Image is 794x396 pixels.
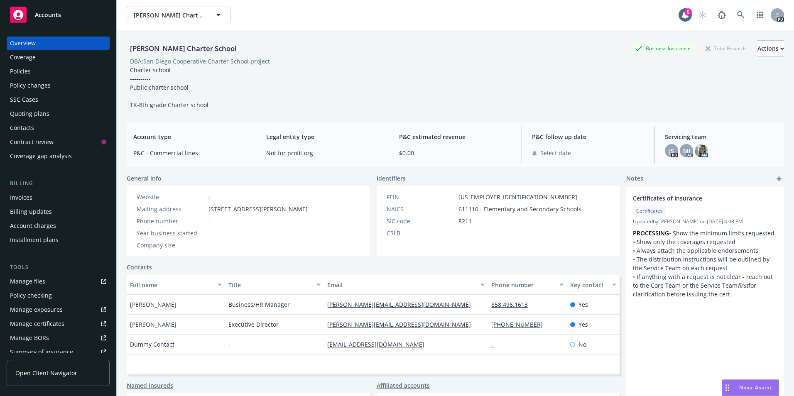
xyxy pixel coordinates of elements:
div: Billing updates [10,205,52,218]
span: General info [127,174,162,183]
div: Policy changes [10,79,51,92]
a: [PERSON_NAME][EMAIL_ADDRESS][DOMAIN_NAME] [327,320,478,328]
p: • Show the minimum limits requested • Show only the coverages requested • Always attach the appli... [633,229,777,298]
a: [PERSON_NAME][EMAIL_ADDRESS][DOMAIN_NAME] [327,301,478,308]
div: Actions [757,41,784,56]
a: Contacts [127,263,152,271]
strong: PROCESSING [633,229,669,237]
div: Manage exposures [10,303,63,316]
div: Coverage gap analysis [10,149,72,163]
span: MJ [683,147,690,155]
a: Coverage [7,51,110,64]
span: - [208,217,211,225]
a: Manage files [7,275,110,288]
div: SIC code [387,217,455,225]
a: add [774,174,784,184]
div: 5 [684,8,692,16]
div: Quoting plans [10,107,49,120]
a: [PHONE_NUMBER] [491,320,549,328]
div: Certificates of InsuranceCertificatesUpdatedby [PERSON_NAME] on [DATE] 4:08 PMPROCESSING• Show th... [626,187,784,305]
div: Coverage [10,51,36,64]
button: Nova Assist [722,379,779,396]
span: [PERSON_NAME] [130,320,176,329]
span: - [208,229,211,237]
span: Yes [578,300,588,309]
span: Nova Assist [739,384,772,391]
span: Executive Director [228,320,279,329]
span: P&C follow up date [532,132,645,141]
a: Switch app [752,7,768,23]
div: DBA: San Diego Cooperative Charter School project [130,57,270,66]
span: Charter school ---------- Public charter school ---------- TK-8th grade Charter school [130,66,208,109]
div: Email [327,281,476,289]
div: Manage BORs [10,331,49,345]
div: Phone number [491,281,554,289]
a: SSC Cases [7,93,110,106]
a: Summary of insurance [7,345,110,359]
div: Website [137,193,205,201]
span: No [578,340,586,349]
a: Search [733,7,749,23]
a: - [208,193,211,201]
div: Tools [7,263,110,271]
button: Full name [127,275,225,295]
a: Contacts [7,121,110,134]
span: 611110 - Elementary and Secondary Schools [458,205,581,213]
button: Key contact [567,275,620,295]
span: Certificates [636,207,663,215]
div: Summary of insurance [10,345,73,359]
a: Contract review [7,135,110,149]
div: Mailing address [137,205,205,213]
a: Manage BORs [7,331,110,345]
a: Installment plans [7,233,110,247]
span: P&C - Commercial lines [133,149,246,157]
a: Start snowing [694,7,711,23]
span: $0.00 [399,149,512,157]
a: Manage exposures [7,303,110,316]
div: Business Insurance [631,43,695,54]
a: Policy checking [7,289,110,302]
a: Overview [7,37,110,50]
div: Billing [7,179,110,188]
img: photo [695,144,708,157]
span: [PERSON_NAME] Charter School [134,11,206,20]
div: Phone number [137,217,205,225]
a: Affiliated accounts [377,381,430,390]
div: Company size [137,241,205,249]
span: Notes [626,174,643,184]
button: Title [225,275,323,295]
button: Actions [757,40,784,57]
a: Policies [7,65,110,78]
div: Overview [10,37,36,50]
span: Servicing team [665,132,777,141]
a: 858.496.1613 [491,301,534,308]
div: Full name [130,281,213,289]
span: Account type [133,132,246,141]
div: Installment plans [10,233,59,247]
span: Select date [540,149,571,157]
div: Invoices [10,191,32,204]
div: Key contact [570,281,607,289]
span: Dummy Contact [130,340,174,349]
span: [STREET_ADDRESS][PERSON_NAME] [208,205,308,213]
button: Email [324,275,488,295]
div: Manage files [10,275,45,288]
div: Contacts [10,121,34,134]
span: Identifiers [377,174,406,183]
div: NAICS [387,205,455,213]
button: [PERSON_NAME] Charter School [127,7,230,23]
span: Certificates of Insurance [633,194,756,203]
a: Policy changes [7,79,110,92]
div: Policies [10,65,31,78]
span: - [458,229,461,237]
a: Invoices [7,191,110,204]
a: Coverage gap analysis [7,149,110,163]
span: Open Client Navigator [15,369,77,377]
a: Named insureds [127,381,173,390]
a: [EMAIL_ADDRESS][DOMAIN_NAME] [327,340,431,348]
div: FEIN [387,193,455,201]
div: Title [228,281,311,289]
div: Year business started [137,229,205,237]
a: Account charges [7,219,110,232]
